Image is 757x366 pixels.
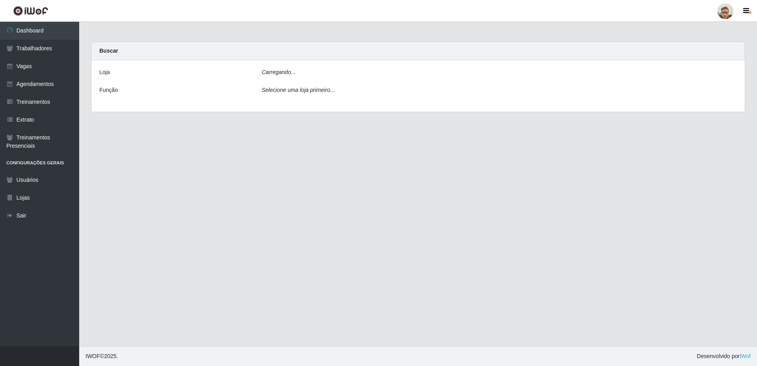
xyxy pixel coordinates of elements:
[13,6,48,16] img: CoreUI Logo
[86,353,100,359] span: IWOF
[99,86,118,94] label: Função
[262,87,335,93] i: Selecione uma loja primeiro...
[99,68,110,76] label: Loja
[697,352,751,360] span: Desenvolvido por
[740,353,751,359] a: iWof
[99,48,118,54] strong: Buscar
[86,352,118,360] span: © 2025 .
[262,69,296,75] i: Carregando...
